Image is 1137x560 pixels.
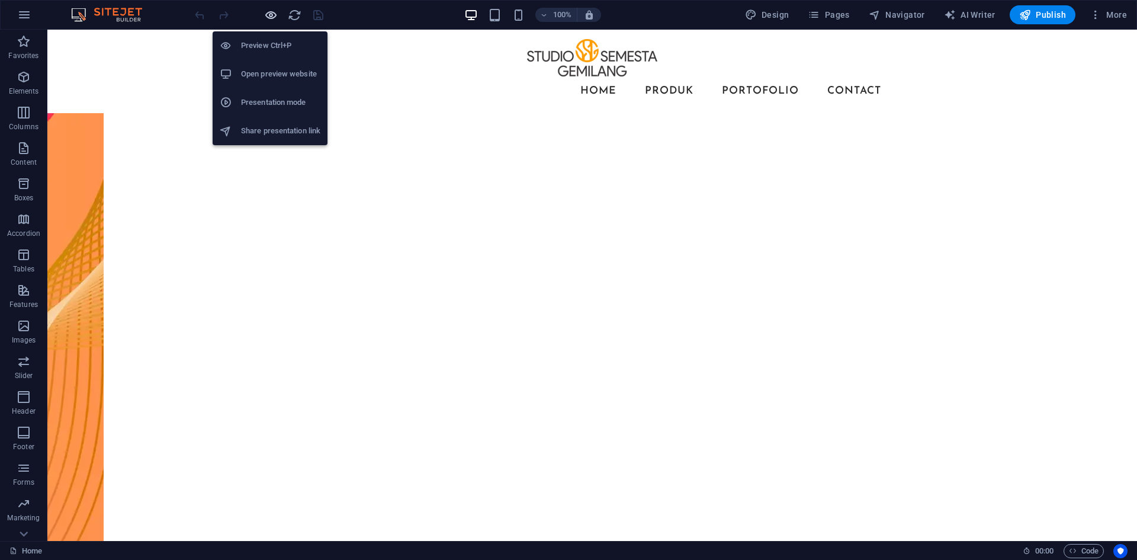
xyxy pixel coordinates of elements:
[9,544,42,558] a: Click to cancel selection. Double-click to open Pages
[1090,9,1127,21] span: More
[68,8,157,22] img: Editor Logo
[1043,546,1045,555] span: :
[740,5,794,24] div: Design (Ctrl+Alt+Y)
[944,9,995,21] span: AI Writer
[1064,544,1104,558] button: Code
[13,478,34,487] p: Forms
[584,9,595,20] i: On resize automatically adjust zoom level to fit chosen device.
[13,264,34,274] p: Tables
[1019,9,1066,21] span: Publish
[9,87,39,96] p: Elements
[287,8,301,22] button: reload
[535,8,577,22] button: 100%
[14,193,34,203] p: Boxes
[745,9,789,21] span: Design
[241,67,320,81] h6: Open preview website
[803,5,854,24] button: Pages
[8,51,38,60] p: Favorites
[7,229,40,238] p: Accordion
[808,9,849,21] span: Pages
[740,5,794,24] button: Design
[869,9,925,21] span: Navigator
[15,371,33,380] p: Slider
[13,442,34,452] p: Footer
[288,8,301,22] i: Reload page
[9,300,38,309] p: Features
[241,95,320,110] h6: Presentation mode
[1010,5,1075,24] button: Publish
[12,335,36,345] p: Images
[1023,544,1054,558] h6: Session time
[939,5,1000,24] button: AI Writer
[1113,544,1128,558] button: Usercentrics
[241,124,320,138] h6: Share presentation link
[1069,544,1099,558] span: Code
[1085,5,1132,24] button: More
[9,122,38,132] p: Columns
[864,5,930,24] button: Navigator
[241,39,320,53] h6: Preview Ctrl+P
[12,407,36,416] p: Header
[1035,544,1054,558] span: 00 00
[553,8,572,22] h6: 100%
[11,158,37,167] p: Content
[7,513,40,523] p: Marketing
